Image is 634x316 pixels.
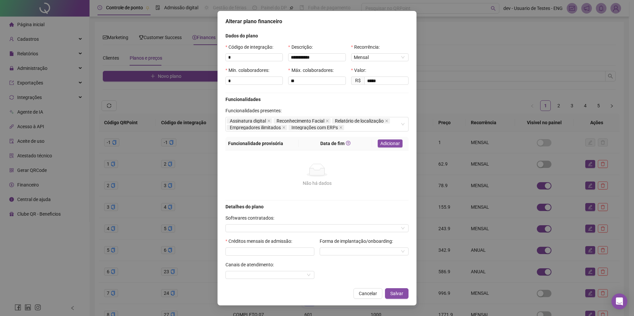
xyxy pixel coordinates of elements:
[230,119,266,123] span: Assinatura digital
[225,261,278,268] label: Canais de atendimento:
[288,67,338,74] label: Máx. colaboradores:
[230,125,281,130] span: Empregadores ilimitados
[225,107,286,114] label: Funcionalidades presentes:
[291,125,338,130] span: Integrações com ERPs
[227,125,287,130] span: Empregadores ilimitados
[288,43,317,51] label: Descrição:
[225,237,296,245] label: Créditos mensais de admissão:
[320,237,397,245] label: Forma de implantação/onboarding:
[354,54,406,61] span: Mensal
[380,140,400,147] span: Adicionar
[326,119,329,123] span: close
[225,43,278,51] label: Código de integração:
[335,119,384,123] span: Relatório de localização
[351,77,364,85] div: R$
[267,119,271,123] span: close
[332,118,390,124] span: Relatório de localização
[277,119,324,123] span: Reconhecimento Facial
[274,118,331,124] span: Reconhecimento Facial
[351,43,384,51] label: Recorrência:
[385,119,388,123] span: close
[385,288,409,299] button: Salvar
[611,293,627,309] div: Open Intercom Messenger
[378,139,403,147] button: Adicionar
[225,137,299,150] th: Funcionalidade provisória
[225,33,258,38] span: Dados do plano
[227,118,272,124] span: Assinatura digital
[288,125,344,130] span: Integrações com ERPs
[351,67,370,74] label: Valor:
[353,288,382,299] button: Cancelar
[225,18,409,26] div: Alterar plano financeiro
[225,97,261,102] span: Funcionalidades
[225,204,264,209] span: Detalhes do plano
[346,141,350,145] span: question-circle
[339,126,343,129] span: close
[225,67,274,74] label: Mín. colaboradores:
[359,290,377,297] span: Cancelar
[231,180,403,187] div: Não há dados
[282,126,285,129] span: close
[390,290,403,297] span: Salvar
[225,214,279,222] label: Softwares contratados:
[301,140,369,147] div: Data de fim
